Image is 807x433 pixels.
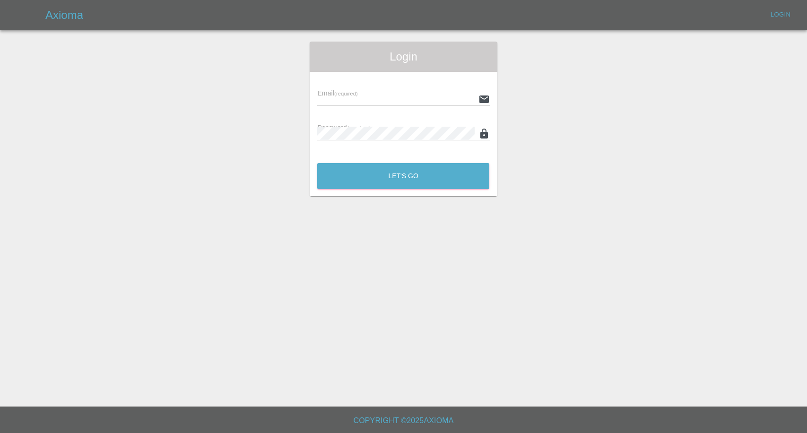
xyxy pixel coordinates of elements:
span: Password [317,124,370,131]
h5: Axioma [45,8,83,23]
h6: Copyright © 2025 Axioma [8,414,799,427]
button: Let's Go [317,163,489,189]
a: Login [765,8,796,22]
small: (required) [334,91,358,96]
span: Email [317,89,357,97]
span: Login [317,49,489,64]
small: (required) [347,125,371,131]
